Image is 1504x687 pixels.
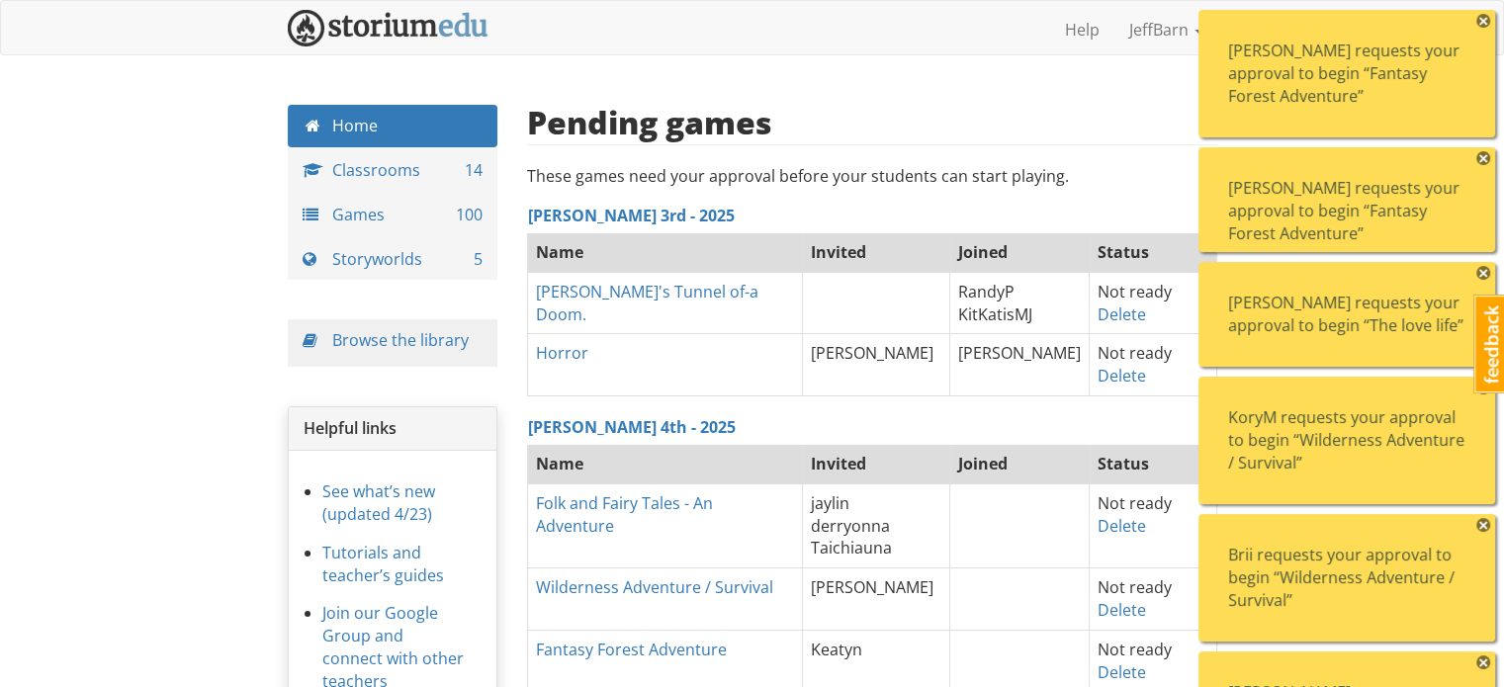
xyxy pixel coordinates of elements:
span: jaylin [811,492,849,514]
span: × [1476,655,1490,669]
a: See what’s new (updated 4/23) [322,480,435,525]
span: 100 [456,204,483,226]
div: [PERSON_NAME] requests your approval to begin “Fantasy Forest Adventure” [1228,40,1465,108]
span: × [1476,518,1490,532]
a: Folk and Fairy Tales - An Adventure [536,492,713,537]
p: These games need your approval before your students can start playing. [527,165,1217,188]
div: KoryM requests your approval to begin “Wilderness Adventure / Survival” [1228,406,1465,474]
div: [PERSON_NAME] requests your approval to begin “Fantasy Forest Adventure” [1228,177,1465,245]
span: × [1476,14,1490,28]
a: Home [288,105,498,147]
a: [PERSON_NAME]'s Tunnel of-a Doom. [536,281,758,325]
span: Not ready [1098,639,1172,660]
a: Delete [1098,515,1146,537]
a: [PERSON_NAME] 3rd - 2025 [528,205,735,226]
a: JeffBarn [1114,5,1217,54]
th: Status [1090,232,1216,272]
a: Help [1050,5,1114,54]
a: Delete [1098,599,1146,621]
a: Storyworlds 5 [288,238,498,281]
span: × [1476,381,1490,394]
span: Not ready [1098,281,1172,302]
span: 14 [465,159,483,182]
span: KitKatisMJ [958,303,1032,325]
a: Delete [1098,365,1146,386]
a: Classrooms 14 [288,149,498,192]
a: Games 100 [288,194,498,236]
span: Not ready [1098,342,1172,364]
span: derryonna [811,515,890,537]
span: [PERSON_NAME] [811,342,933,364]
a: Browse the library [332,329,469,351]
span: 5 [474,248,483,271]
a: Horror [536,342,588,364]
a: Tutorials and teacher’s guides [322,542,444,586]
span: × [1476,266,1490,280]
span: Not ready [1098,492,1172,514]
div: Helpful links [289,407,497,451]
th: Name [528,444,803,483]
span: [PERSON_NAME] [958,342,1081,364]
a: Fantasy Forest Adventure [536,639,727,660]
th: Status [1090,444,1216,483]
th: Invited [803,232,950,272]
span: RandyP [958,281,1015,302]
a: [PERSON_NAME] 4th - 2025 [528,416,736,438]
img: StoriumEDU [288,10,488,46]
th: Joined [950,232,1090,272]
th: Name [528,232,803,272]
a: Delete [1098,661,1146,683]
h2: Pending games [527,105,772,139]
span: Not ready [1098,576,1172,598]
th: Invited [803,444,950,483]
span: Taichiauna [811,537,892,558]
span: × [1476,151,1490,165]
span: Keatyn [811,639,862,660]
th: Joined [950,444,1090,483]
span: [PERSON_NAME] [811,576,933,598]
a: Delete [1098,303,1146,325]
div: [PERSON_NAME] requests your approval to begin “The love life” [1228,292,1465,337]
div: Brii requests your approval to begin “Wilderness Adventure / Survival” [1228,544,1465,612]
a: Wilderness Adventure / Survival [536,576,773,598]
